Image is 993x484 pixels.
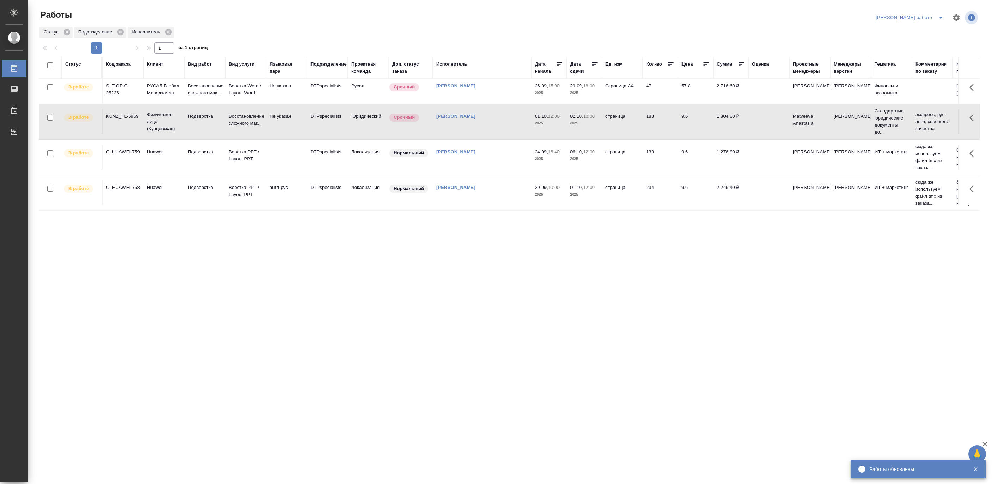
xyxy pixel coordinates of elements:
[915,61,949,75] div: Комментарии по заказу
[106,82,140,97] div: S_T-OP-C-25236
[605,61,623,68] div: Ед. изм
[106,184,140,191] div: C_HUAWEI-758
[310,61,347,68] div: Подразделение
[834,82,868,90] p: [PERSON_NAME]
[713,109,748,134] td: 1 804,80 ₽
[229,82,263,97] p: Верстка Word / Layout Word
[570,83,583,88] p: 29.09,
[681,61,693,68] div: Цена
[875,108,908,136] p: Стандартные юридические документы, до...
[948,9,965,26] span: Настроить таблицу
[956,82,990,97] p: [URL][DOMAIN_NAME]..
[128,27,174,38] div: Исполнитель
[394,185,424,192] p: Нормальный
[915,111,949,132] p: экспресс, рус-англ, хорошего качества
[583,185,595,190] p: 12:00
[147,184,181,191] p: Huawei
[436,114,475,119] a: [PERSON_NAME]
[392,61,429,75] div: Доп. статус заказа
[394,114,415,121] p: Срочный
[106,61,131,68] div: Код заказа
[436,149,475,154] a: [PERSON_NAME]
[570,120,598,127] p: 2025
[266,109,307,134] td: Не указан
[351,61,385,75] div: Проектная команда
[602,180,643,205] td: страница
[643,145,678,170] td: 133
[535,83,548,88] p: 26.09,
[147,82,181,97] p: РУСАЛ Глобал Менеджмент
[789,109,830,134] td: Matveeva Anastasia
[39,27,73,38] div: Статус
[266,180,307,205] td: англ-рус
[65,61,81,68] div: Статус
[875,61,896,68] div: Тематика
[63,113,98,122] div: Исполнитель выполняет работу
[307,79,348,104] td: DTPspecialists
[965,180,982,197] button: Здесь прячутся важные кнопки
[63,148,98,158] div: Исполнитель выполняет работу
[348,180,389,205] td: Локализация
[971,447,983,461] span: 🙏
[548,83,560,88] p: 15:00
[106,148,140,155] div: C_HUAWEI-759
[915,143,949,171] p: сюда же используем файл tmx из заказа...
[229,184,263,198] p: Верстка PPT / Layout PPT
[178,43,208,54] span: из 1 страниц
[869,466,962,473] div: Работы обновлены
[646,61,662,68] div: Кол-во
[548,149,560,154] p: 16:40
[307,109,348,134] td: DTPspecialists
[643,79,678,104] td: 47
[266,79,307,104] td: Не указан
[717,61,732,68] div: Сумма
[307,145,348,170] td: DTPspecialists
[583,114,595,119] p: 10:00
[39,9,72,20] span: Работы
[548,185,560,190] p: 10:00
[875,148,908,155] p: ИТ + маркетинг
[713,79,748,104] td: 2 716,60 ₽
[875,184,908,191] p: ИТ + маркетинг
[147,111,181,132] p: Физическое лицо (Кунцевская)
[147,61,163,68] div: Клиент
[643,180,678,205] td: 234
[229,148,263,163] p: Верстка PPT / Layout PPT
[74,27,126,38] div: Подразделение
[68,149,89,157] p: В работе
[789,145,830,170] td: [PERSON_NAME]
[643,109,678,134] td: 188
[68,114,89,121] p: В работе
[789,180,830,205] td: [PERSON_NAME]
[188,148,222,155] p: Подверстка
[965,145,982,162] button: Здесь прячутся важные кнопки
[834,113,868,120] p: [PERSON_NAME]
[713,180,748,205] td: 2 246,40 ₽
[188,184,222,191] p: Подверстка
[956,147,990,168] p: без куа тут неред картинки не перевод...
[602,145,643,170] td: страница
[752,61,769,68] div: Оценка
[270,61,303,75] div: Языковая пара
[968,466,983,472] button: Закрыть
[147,148,181,155] p: Huawei
[229,113,263,127] p: Восстановление сложного мак...
[535,185,548,190] p: 29.09,
[535,155,563,163] p: 2025
[570,90,598,97] p: 2025
[535,149,548,154] p: 24.09,
[106,113,140,120] div: KUNZ_FL-5959
[535,120,563,127] p: 2025
[44,29,61,36] p: Статус
[834,61,868,75] div: Менеджеры верстки
[188,113,222,120] p: Подверстка
[535,114,548,119] p: 01.10,
[965,11,980,24] span: Посмотреть информацию
[874,12,948,23] div: split button
[436,83,475,88] a: [PERSON_NAME]
[68,185,89,192] p: В работе
[348,145,389,170] td: Локализация
[548,114,560,119] p: 12:00
[229,61,255,68] div: Вид услуги
[436,185,475,190] a: [PERSON_NAME]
